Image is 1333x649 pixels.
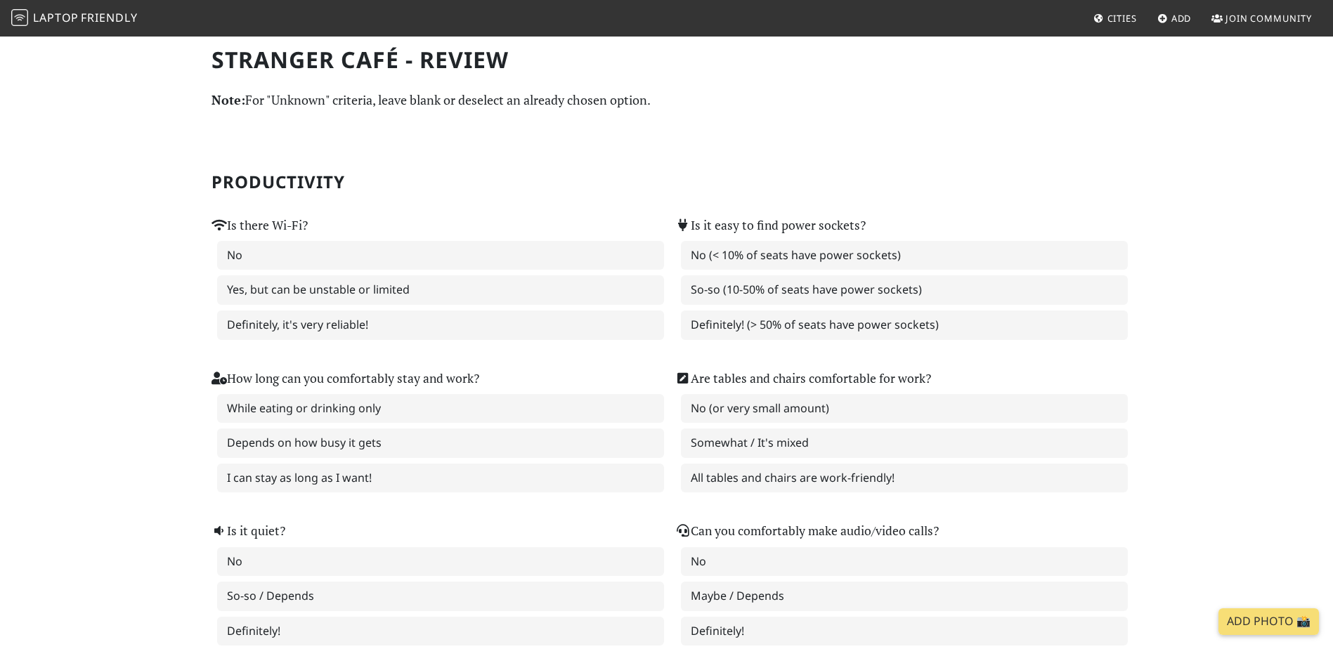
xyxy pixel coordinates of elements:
span: Friendly [81,10,137,25]
label: Definitely! [217,617,664,646]
h2: Productivity [212,172,1122,192]
label: No [217,241,664,270]
label: No [217,547,664,577]
img: LaptopFriendly [11,9,28,26]
a: Add Photo 📸 [1218,608,1319,635]
label: No [681,547,1128,577]
label: How long can you comfortably stay and work? [212,369,479,388]
label: Somewhat / It's mixed [681,428,1128,458]
label: So-so (10-50% of seats have power sockets) [681,275,1128,305]
label: Are tables and chairs comfortable for work? [675,369,931,388]
a: LaptopFriendly LaptopFriendly [11,6,138,31]
a: Add [1152,6,1197,31]
label: Definitely, it's very reliable! [217,310,664,340]
label: No (or very small amount) [681,394,1128,424]
label: While eating or drinking only [217,394,664,424]
strong: Note: [212,91,245,108]
span: Cities [1107,12,1137,25]
label: Definitely! (> 50% of seats have power sockets) [681,310,1128,340]
span: Laptop [33,10,79,25]
label: Maybe / Depends [681,582,1128,611]
label: No (< 10% of seats have power sockets) [681,241,1128,270]
label: Depends on how busy it gets [217,428,664,458]
a: Cities [1088,6,1143,31]
label: Can you comfortably make audio/video calls? [675,521,939,541]
label: Is it quiet? [212,521,285,541]
p: For "Unknown" criteria, leave blank or deselect an already chosen option. [212,90,1122,110]
label: Definitely! [681,617,1128,646]
a: Join Community [1206,6,1318,31]
span: Add [1171,12,1192,25]
label: All tables and chairs are work-friendly! [681,464,1128,493]
label: Yes, but can be unstable or limited [217,275,664,305]
label: Is it easy to find power sockets? [675,216,866,235]
label: So-so / Depends [217,582,664,611]
label: Is there Wi-Fi? [212,216,308,235]
span: Join Community [1225,12,1312,25]
label: I can stay as long as I want! [217,464,664,493]
h1: Stranger Café - Review [212,46,1122,73]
